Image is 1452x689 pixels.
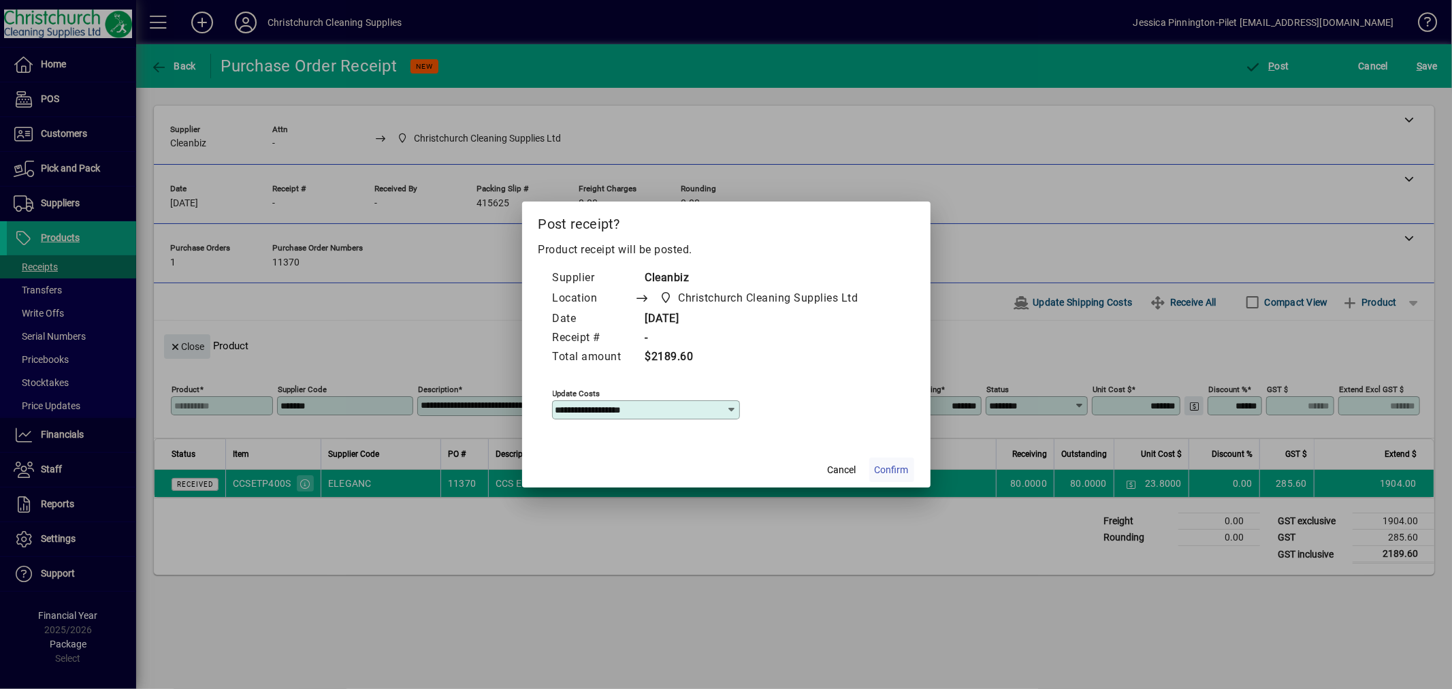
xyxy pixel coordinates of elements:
td: Total amount [552,348,635,367]
span: Cancel [828,463,856,477]
td: Cleanbiz [635,269,884,288]
td: [DATE] [635,310,884,329]
td: Date [552,310,635,329]
td: Receipt # [552,329,635,348]
h2: Post receipt? [522,202,931,241]
span: Christchurch Cleaning Supplies Ltd [679,290,858,306]
mat-label: Update costs [553,389,600,398]
td: - [635,329,884,348]
span: Christchurch Cleaning Supplies Ltd [656,289,864,308]
span: Confirm [875,463,909,477]
p: Product receipt will be posted. [538,242,914,258]
td: Supplier [552,269,635,288]
button: Confirm [869,458,914,482]
td: Location [552,288,635,310]
td: $2189.60 [635,348,884,367]
button: Cancel [820,458,864,482]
